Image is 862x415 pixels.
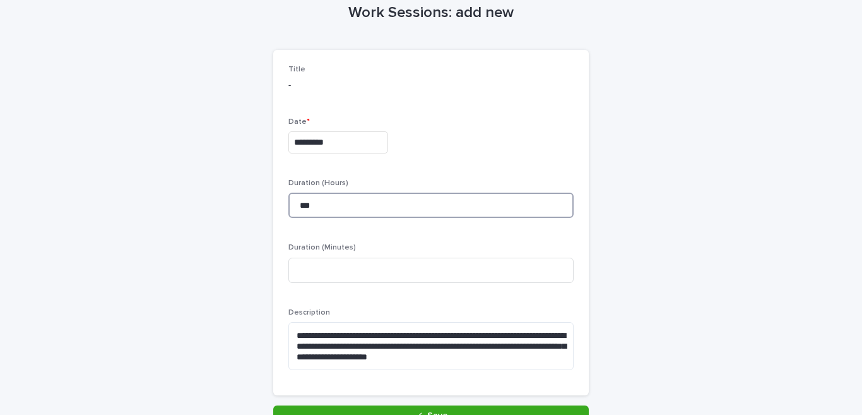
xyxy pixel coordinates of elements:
[288,79,574,92] p: -
[288,66,305,73] span: Title
[288,179,348,187] span: Duration (Hours)
[273,4,589,22] h1: Work Sessions: add new
[288,309,330,316] span: Description
[288,244,356,251] span: Duration (Minutes)
[288,118,310,126] span: Date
